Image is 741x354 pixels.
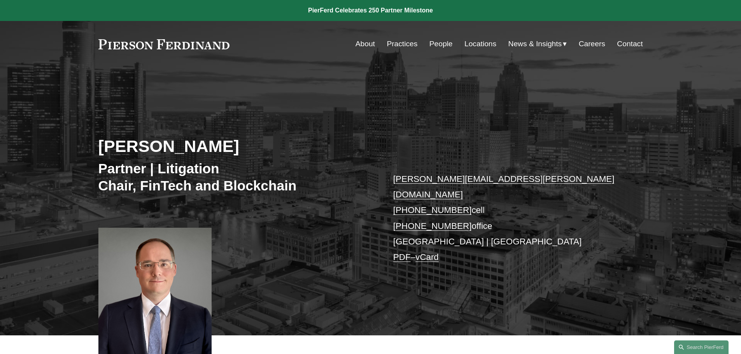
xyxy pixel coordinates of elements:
p: cell office [GEOGRAPHIC_DATA] | [GEOGRAPHIC_DATA] – [393,171,620,265]
a: vCard [415,252,439,262]
span: News & Insights [508,37,562,51]
a: folder dropdown [508,37,567,51]
a: [PERSON_NAME][EMAIL_ADDRESS][PERSON_NAME][DOMAIN_NAME] [393,174,615,199]
a: PDF [393,252,411,262]
a: People [429,37,453,51]
a: [PHONE_NUMBER] [393,221,472,231]
a: [PHONE_NUMBER] [393,205,472,215]
a: Contact [617,37,643,51]
a: Search this site [674,340,729,354]
h2: [PERSON_NAME] [98,136,371,156]
a: Practices [387,37,417,51]
h3: Partner | Litigation Chair, FinTech and Blockchain [98,160,371,194]
a: Careers [579,37,605,51]
a: Locations [464,37,496,51]
a: About [356,37,375,51]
